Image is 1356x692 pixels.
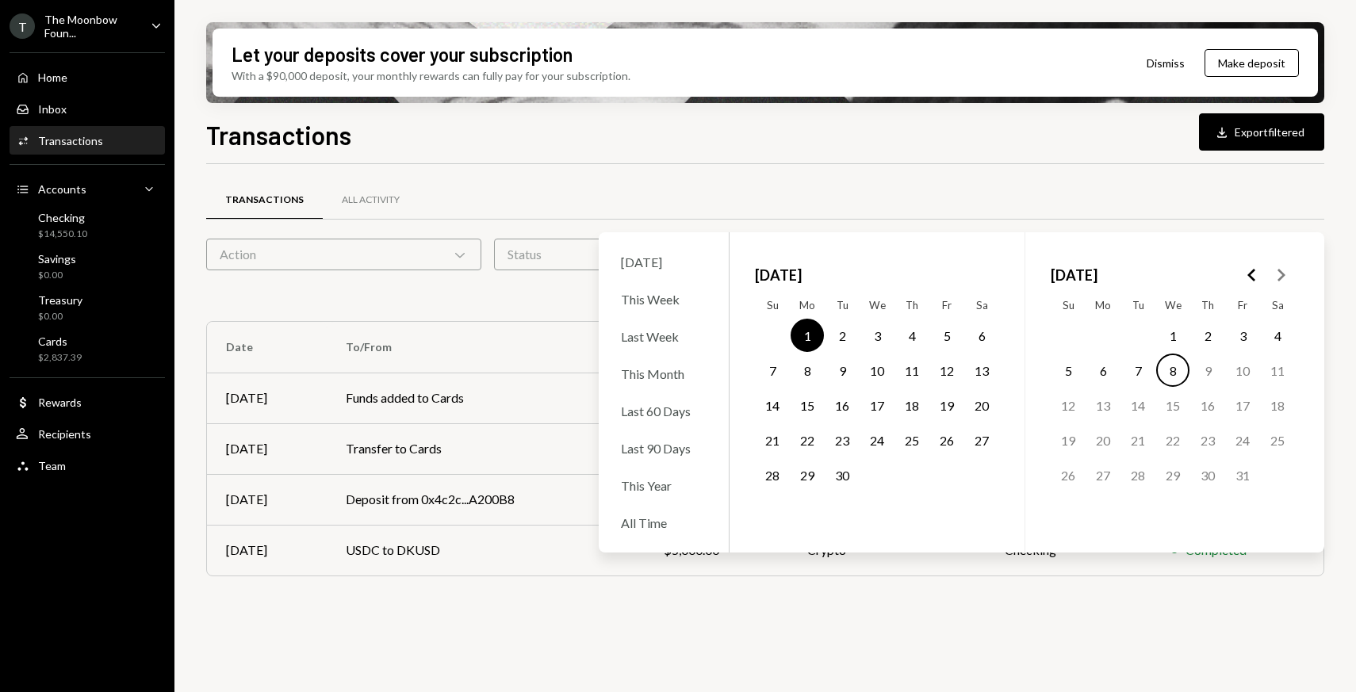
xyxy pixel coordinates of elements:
button: Sunday, September 21st, 2025 [756,423,789,457]
th: Monday [1086,292,1120,318]
button: Thursday, October 23rd, 2025 [1191,423,1224,457]
div: Transactions [225,193,304,207]
th: Thursday [894,292,929,318]
button: Monday, September 8th, 2025 [791,354,824,387]
div: [DATE] [226,490,308,509]
button: Exportfiltered [1199,113,1324,151]
div: Inbox [38,102,67,116]
button: Thursday, October 2nd, 2025 [1191,319,1224,352]
button: Friday, September 5th, 2025 [930,319,963,352]
button: Saturday, September 13th, 2025 [965,354,998,387]
button: Tuesday, September 9th, 2025 [825,354,859,387]
th: Tuesday [825,292,860,318]
a: Transactions [10,126,165,155]
th: To/From [327,322,640,373]
div: This Year [611,468,716,503]
div: [DATE] [226,439,308,458]
button: Thursday, October 30th, 2025 [1191,458,1224,491]
button: Thursday, September 25th, 2025 [895,423,929,457]
a: Inbox [10,94,165,123]
button: Saturday, October 11th, 2025 [1261,354,1294,387]
th: Wednesday [1155,292,1190,318]
th: Monday [790,292,825,318]
button: Saturday, September 20th, 2025 [965,388,998,422]
td: Deposit from 0x4c2c...A200B8 [327,474,640,525]
div: All Time [611,506,716,540]
button: Monday, September 15th, 2025 [791,388,824,422]
button: Monday, October 20th, 2025 [1086,423,1120,457]
a: Checking$14,550.10 [10,206,165,244]
th: Sunday [755,292,790,318]
button: Sunday, September 28th, 2025 [756,458,789,491]
th: Saturday [1260,292,1295,318]
button: Saturday, September 6th, 2025 [965,319,998,352]
button: Thursday, October 16th, 2025 [1191,388,1224,422]
button: Thursday, September 4th, 2025 [895,319,929,352]
div: Last 90 Days [611,431,716,465]
div: Accounts [38,182,86,196]
div: The Moonbow Foun... [44,13,138,40]
div: All Activity [342,193,400,207]
button: Friday, September 19th, 2025 [930,388,963,422]
button: Today, Wednesday, October 8th, 2025 [1156,354,1189,387]
button: Wednesday, October 29th, 2025 [1156,458,1189,491]
button: Monday, September 29th, 2025 [791,458,824,491]
button: Tuesday, September 30th, 2025 [825,458,859,491]
button: Tuesday, September 16th, 2025 [825,388,859,422]
button: Sunday, October 12th, 2025 [1051,388,1085,422]
a: Cards$2,837.39 [10,330,165,368]
button: Tuesday, October 21st, 2025 [1121,423,1155,457]
button: Wednesday, October 15th, 2025 [1156,388,1189,422]
button: Sunday, October 26th, 2025 [1051,458,1085,491]
span: [DATE] [755,258,802,292]
a: Rewards [10,388,165,416]
a: Transactions [206,180,323,220]
button: Saturday, September 27th, 2025 [965,423,998,457]
div: Last Week [611,319,716,354]
td: Funds added to Cards [327,373,640,423]
th: Friday [1225,292,1260,318]
button: Wednesday, September 17th, 2025 [860,388,894,422]
button: Wednesday, September 10th, 2025 [860,354,894,387]
div: Rewards [38,396,82,409]
div: With a $90,000 deposit, your monthly rewards can fully pay for your subscription. [232,67,630,84]
div: $2,837.39 [38,351,82,365]
button: Monday, October 6th, 2025 [1086,354,1120,387]
div: This Month [611,357,716,391]
button: Monday, October 27th, 2025 [1086,458,1120,491]
div: Savings [38,252,76,266]
div: $0.00 [38,269,76,282]
a: Team [10,451,165,480]
div: [DATE] [611,245,716,279]
button: Friday, September 12th, 2025 [930,354,963,387]
a: Savings$0.00 [10,247,165,285]
button: Monday, October 13th, 2025 [1086,388,1120,422]
button: Monday, September 1st, 2025, selected [791,319,824,352]
th: Wednesday [860,292,894,318]
div: Transactions [38,134,103,147]
button: Sunday, October 19th, 2025 [1051,423,1085,457]
button: Wednesday, October 22nd, 2025 [1156,423,1189,457]
button: Friday, October 24th, 2025 [1226,423,1259,457]
button: Tuesday, September 2nd, 2025 [825,319,859,352]
td: USDC to DKUSD [327,525,640,575]
a: Home [10,63,165,91]
div: Checking [38,211,87,224]
div: This Week [611,282,716,316]
div: Status [494,239,769,270]
div: $0.00 [38,310,82,323]
div: Cards [38,335,82,348]
button: Dismiss [1127,44,1205,82]
a: Treasury$0.00 [10,289,165,327]
th: Tuesday [1120,292,1155,318]
button: Friday, October 3rd, 2025 [1226,319,1259,352]
th: Date [207,322,327,373]
button: Tuesday, October 7th, 2025 [1121,354,1155,387]
button: Friday, October 10th, 2025 [1226,354,1259,387]
th: Sunday [1051,292,1086,318]
button: Sunday, October 5th, 2025 [1051,354,1085,387]
span: [DATE] [1051,258,1097,292]
button: Sunday, September 7th, 2025 [756,354,789,387]
button: Wednesday, September 24th, 2025 [860,423,894,457]
button: Tuesday, October 14th, 2025 [1121,388,1155,422]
